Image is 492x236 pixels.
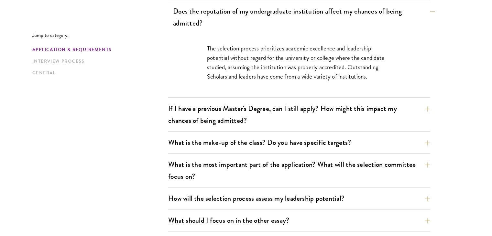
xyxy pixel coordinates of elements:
button: If I have a previous Master's Degree, can I still apply? How might this impact my chances of bein... [168,101,430,128]
button: What is the make-up of the class? Do you have specific targets? [168,135,430,150]
a: Interview Process [32,58,164,65]
button: What is the most important part of the application? What will the selection committee focus on? [168,157,430,184]
a: General [32,70,164,76]
p: Jump to category: [32,32,168,38]
button: Does the reputation of my undergraduate institution affect my chances of being admitted? [173,4,435,30]
button: How will the selection process assess my leadership potential? [168,191,430,206]
button: What should I focus on in the other essay? [168,213,430,228]
p: The selection process prioritizes academic excellence and leadership potential without regard for... [207,44,391,81]
a: Application & Requirements [32,46,164,53]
